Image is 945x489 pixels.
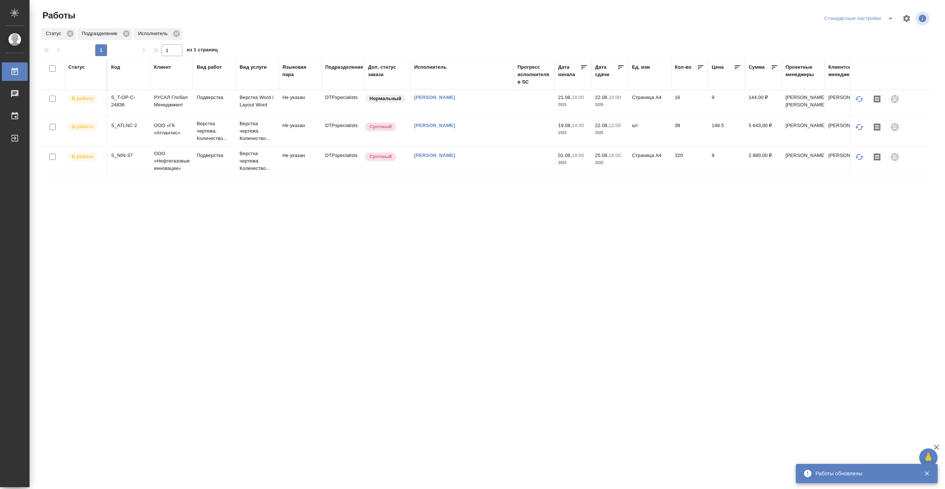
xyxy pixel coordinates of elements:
td: 38 [671,118,708,144]
div: Проект не привязан [886,118,904,136]
p: 2025 [558,159,588,167]
p: ООО «ГК «Атлантис» [154,122,189,137]
td: 9 [708,90,745,116]
p: 01.08, [558,153,572,158]
p: 22.08, [595,123,609,128]
p: Нормальный [370,95,401,102]
p: 14:00 [572,123,584,128]
span: Настроить таблицу [898,10,915,27]
div: Статус [68,64,85,71]
td: DTPspecialists [322,118,364,144]
div: Прогресс исполнителя в SC [518,64,551,86]
div: Проект не привязан [886,90,904,108]
td: 148.5 [708,118,745,144]
p: 25.08, [595,153,609,158]
p: [PERSON_NAME], [PERSON_NAME] [786,94,821,109]
td: DTPspecialists [322,90,364,116]
div: split button [822,13,898,24]
div: Языковая пара [282,64,318,78]
p: Верстка чертежа. Количество... [240,120,275,142]
p: Подразделение [82,30,120,37]
td: Не указан [279,90,322,116]
p: В работе [72,153,93,160]
div: Проектные менеджеры [786,64,821,78]
div: Вид работ [197,64,222,71]
p: Исполнитель [138,30,170,37]
button: Скопировать мини-бриф [868,148,886,166]
td: DTPspecialists [322,148,364,174]
p: 21.08, [558,95,572,100]
td: 16 [671,90,708,116]
span: 🙏 [922,450,935,465]
td: [PERSON_NAME] [825,118,867,144]
button: Закрыть [919,470,934,477]
button: Скопировать мини-бриф [868,90,886,108]
button: 🙏 [919,448,938,467]
p: 2025 [595,101,625,109]
td: [PERSON_NAME] [782,148,825,174]
td: 320 [671,148,708,174]
td: Страница А4 [628,148,671,174]
div: Дата начала [558,64,580,78]
button: Обновить [850,148,868,166]
div: Клиентские менеджеры [828,64,864,78]
p: Статус [46,30,64,37]
button: Обновить [850,118,868,136]
div: Исполнитель [134,28,182,40]
td: Страница А4 [628,90,671,116]
p: 2025 [595,159,625,167]
a: [PERSON_NAME] [414,95,455,100]
td: Не указан [279,118,322,144]
div: Кол-во [675,64,691,71]
div: Исполнитель выполняет работу [66,152,103,162]
td: 9 [708,148,745,174]
div: Статус [41,28,76,40]
div: Работы обновлены [815,470,913,477]
td: 5 643,00 ₽ [745,118,782,144]
p: Верстка чертежа. Количество... [240,150,275,172]
p: 22.08, [595,95,609,100]
p: Верстка чертежа. Количество... [197,120,232,142]
div: Клиент [154,64,171,71]
div: S_NIN-37 [111,152,147,159]
p: 2025 [558,101,588,109]
td: [PERSON_NAME] [782,118,825,144]
div: Исполнитель выполняет работу [66,122,103,132]
p: Подверстка [197,152,232,159]
button: Обновить [850,90,868,108]
div: Дата сдачи [595,64,617,78]
p: Срочный [370,153,392,160]
td: 2 880,00 ₽ [745,148,782,174]
a: [PERSON_NAME] [414,153,455,158]
p: 16:00 [609,153,621,158]
td: [PERSON_NAME] [825,148,867,174]
p: Верстка Word / Layout Word [240,94,275,109]
div: Цена [712,64,724,71]
div: Вид услуги [240,64,267,71]
div: S_ATLNC-2 [111,122,147,129]
p: В работе [72,95,93,102]
a: [PERSON_NAME] [414,123,455,128]
div: Подразделение [78,28,132,40]
span: Посмотреть информацию [915,11,931,25]
div: Ед. изм [632,64,650,71]
p: 12:00 [609,123,621,128]
td: [PERSON_NAME] [825,90,867,116]
span: из 1 страниц [187,45,218,56]
p: Подверстка [197,94,232,101]
td: Не указан [279,148,322,174]
div: Подразделение [325,64,363,71]
td: 144,00 ₽ [745,90,782,116]
p: ООО «Нефтегазовые инновации» [154,150,189,172]
p: 18:00 [572,95,584,100]
p: РУСАЛ Глобал Менеджмент [154,94,189,109]
div: S_T-OP-C-24836 [111,94,147,109]
div: Сумма [749,64,764,71]
div: Исполнитель [414,64,447,71]
button: Скопировать мини-бриф [868,118,886,136]
p: 2025 [595,129,625,137]
p: 19.08, [558,123,572,128]
p: 2025 [558,129,588,137]
p: 10:00 [609,95,621,100]
div: Код [111,64,120,71]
